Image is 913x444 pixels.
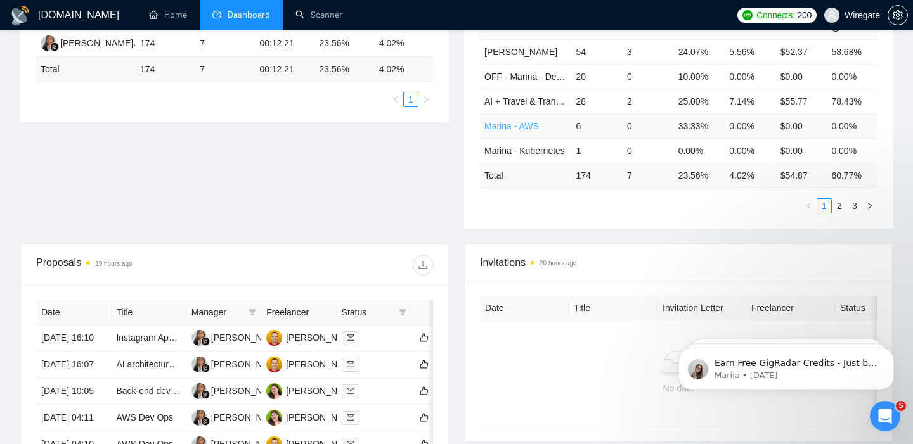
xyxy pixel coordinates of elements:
[111,405,186,431] td: AWS Dev Ops
[724,89,775,113] td: 7.14%
[540,260,576,267] time: 20 hours ago
[673,89,725,113] td: 25.00%
[827,11,836,20] span: user
[403,92,418,107] li: 1
[673,64,725,89] td: 10.00%
[888,5,908,25] button: setting
[826,138,877,163] td: 0.00%
[417,357,432,372] button: like
[211,357,284,371] div: [PERSON_NAME]
[111,300,186,325] th: Title
[116,359,228,369] a: AI architecture and workflow
[249,308,256,316] span: filter
[36,57,135,82] td: Total
[388,92,403,107] button: left
[347,334,354,341] span: mail
[111,378,186,405] td: Back-end developer. Django, Phyton, with legal residence in Dubai
[756,8,794,22] span: Connects:
[622,163,673,187] td: 7
[286,357,359,371] div: [PERSON_NAME]
[622,64,673,89] td: 0
[775,89,827,113] td: $55.77
[135,30,195,57] td: 174
[571,113,622,138] td: 6
[659,321,913,410] iframe: Intercom notifications message
[388,92,403,107] li: Previous Page
[484,72,577,82] a: OFF - Marina - DevOps
[480,255,877,270] span: Invitations
[191,357,207,372] img: GA
[826,39,877,64] td: 58.68%
[347,414,354,421] span: mail
[775,138,827,163] td: $0.00
[622,138,673,163] td: 0
[571,39,622,64] td: 54
[775,163,827,187] td: $ 54.87
[41,37,133,48] a: GA[PERSON_NAME]
[418,92,434,107] li: Next Page
[191,332,284,342] a: GA[PERSON_NAME]
[801,198,817,213] button: left
[50,42,59,51] img: gigradar-bm.png
[673,163,725,187] td: 23.56 %
[826,163,877,187] td: 60.77 %
[422,96,430,103] span: right
[41,35,56,51] img: GA
[266,412,359,422] a: MS[PERSON_NAME]
[396,303,409,322] span: filter
[201,417,210,426] img: gigradar-bm.png
[826,113,877,138] td: 0.00%
[622,89,673,113] td: 2
[888,10,908,20] a: setting
[266,357,282,372] img: MS
[116,333,304,343] a: Instagram App API upgrades and improvements
[186,300,261,325] th: Manager
[191,385,284,395] a: GA[PERSON_NAME]
[484,96,595,106] a: AI + Travel & Transportation
[724,39,775,64] td: 5.56%
[211,410,284,424] div: [PERSON_NAME]
[111,325,186,352] td: Instagram App API upgrades and improvements
[191,412,284,422] a: GA[PERSON_NAME]
[347,360,354,368] span: mail
[286,331,359,345] div: [PERSON_NAME]
[36,405,111,431] td: [DATE] 04:11
[266,358,359,369] a: MS[PERSON_NAME]
[420,386,429,396] span: like
[775,64,827,89] td: $0.00
[10,6,30,26] img: logo
[480,296,569,320] th: Date
[347,387,354,395] span: mail
[191,410,207,426] img: GA
[266,330,282,346] img: MS
[212,10,221,19] span: dashboard
[673,138,725,163] td: 0.00%
[673,39,725,64] td: 24.07%
[484,146,565,156] a: Marina - Kubernetes
[896,401,906,411] span: 5
[261,300,336,325] th: Freelancer
[571,64,622,89] td: 20
[211,331,284,345] div: [PERSON_NAME]
[418,92,434,107] button: right
[888,10,907,20] span: setting
[571,163,622,187] td: 174
[36,300,111,325] th: Date
[191,358,284,369] a: GA[PERSON_NAME]
[60,36,133,50] div: [PERSON_NAME]
[149,10,187,20] a: homeHome
[870,401,900,431] iframe: Intercom live chat
[742,10,753,20] img: upwork-logo.png
[399,308,406,316] span: filter
[314,57,374,82] td: 23.56 %
[228,10,270,20] span: Dashboard
[847,198,862,213] li: 3
[286,410,359,424] div: [PERSON_NAME]
[404,92,418,106] a: 1
[413,260,432,270] span: download
[135,57,195,82] td: 174
[266,383,282,399] img: MS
